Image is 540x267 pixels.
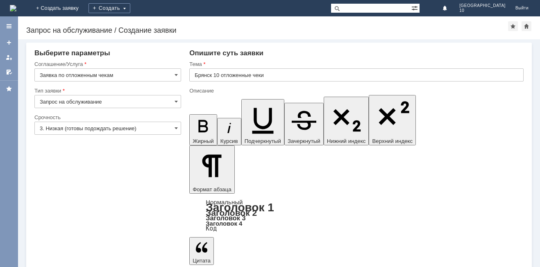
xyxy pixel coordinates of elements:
[10,5,16,11] img: logo
[193,138,214,144] span: Жирный
[34,88,179,93] div: Тип заявки
[241,99,284,145] button: Подчеркнутый
[189,199,524,231] div: Формат абзаца
[88,3,130,13] div: Создать
[26,26,508,34] div: Запрос на обслуживание / Создание заявки
[206,225,217,232] a: Код
[369,95,416,145] button: Верхний индекс
[324,97,369,145] button: Нижний индекс
[189,237,214,265] button: Цитата
[189,61,522,67] div: Тема
[206,199,243,206] a: Нормальный
[34,61,179,67] div: Соглашение/Услуга
[2,51,16,64] a: Мои заявки
[193,186,231,192] span: Формат абзаца
[34,115,179,120] div: Срочность
[217,118,241,145] button: Курсив
[10,5,16,11] a: Перейти на домашнюю страницу
[193,258,211,264] span: Цитата
[327,138,366,144] span: Нижний индекс
[245,138,281,144] span: Подчеркнутый
[206,214,245,222] a: Заголовок 3
[288,138,320,144] span: Зачеркнутый
[34,49,110,57] span: Выберите параметры
[2,66,16,79] a: Мои согласования
[522,21,531,31] div: Сделать домашней страницей
[189,49,263,57] span: Опишите суть заявки
[284,103,324,145] button: Зачеркнутый
[459,8,506,13] span: 10
[411,4,420,11] span: Расширенный поиск
[206,208,257,217] a: Заголовок 2
[189,114,217,145] button: Жирный
[459,3,506,8] span: [GEOGRAPHIC_DATA]
[189,145,234,194] button: Формат абзаца
[189,88,522,93] div: Описание
[220,138,238,144] span: Курсив
[508,21,518,31] div: Добавить в избранное
[372,138,413,144] span: Верхний индекс
[206,201,274,214] a: Заголовок 1
[2,36,16,49] a: Создать заявку
[206,220,242,227] a: Заголовок 4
